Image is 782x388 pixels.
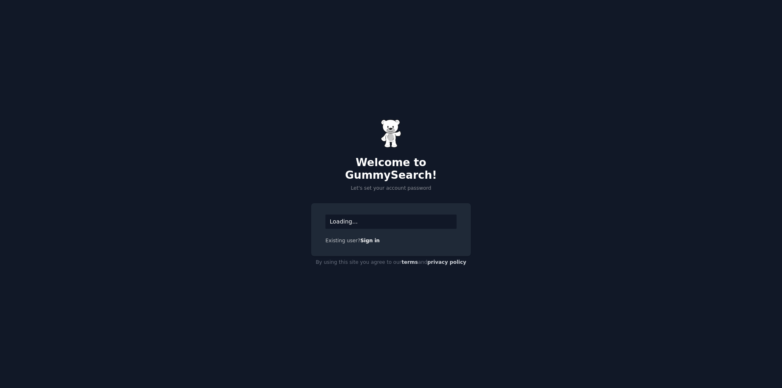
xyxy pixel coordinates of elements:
p: Let's set your account password [311,185,471,192]
a: privacy policy [427,259,466,265]
img: Gummy Bear [381,119,401,148]
a: terms [402,259,418,265]
a: Sign in [360,238,380,243]
h2: Welcome to GummySearch! [311,156,471,182]
div: By using this site you agree to our and [311,256,471,269]
div: Loading... [325,215,457,229]
span: Existing user? [325,238,360,243]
